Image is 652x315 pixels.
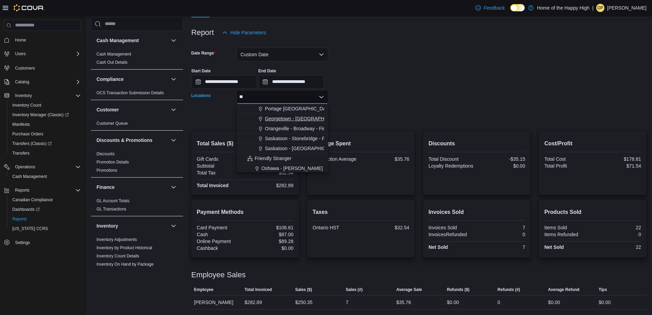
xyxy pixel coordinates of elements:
a: GL Account Totals [97,198,129,203]
span: Reports [12,216,27,222]
button: Canadian Compliance [7,195,84,205]
button: Settings [1,238,84,247]
span: Saskatoon - [GEOGRAPHIC_DATA] - Fire & Flower [265,145,374,152]
span: Reports [10,215,81,223]
div: Items Sold [544,225,591,230]
span: Portage [GEOGRAPHIC_DATA] - [GEOGRAPHIC_DATA] - Fire & Flower [265,105,420,112]
a: Cash Management [10,172,50,181]
div: Transaction Average [312,156,359,162]
button: Customer [97,106,168,113]
a: Cash Management [97,52,131,57]
button: Inventory [169,222,178,230]
div: $0.00 [478,163,525,169]
button: Hide Parameters [219,26,269,39]
span: Reports [12,186,81,194]
span: [US_STATE] CCRS [12,226,48,231]
div: [PERSON_NAME] [191,295,242,309]
div: $87.00 [246,232,293,237]
span: Operations [12,163,81,171]
div: 0 [594,232,641,237]
label: End Date [258,68,276,74]
button: Customers [1,63,84,73]
div: Total Cost [544,156,591,162]
h2: Discounts [429,140,525,148]
span: Inventory by Product Historical [97,245,152,251]
span: Customers [15,65,35,71]
div: Loyalty Redemptions [429,163,475,169]
a: Discounts [97,152,115,156]
span: Total Invoiced [245,287,272,292]
span: Users [15,51,26,57]
h3: Employee Sales [191,271,246,279]
div: 22 [594,225,641,230]
span: Canadian Compliance [10,196,81,204]
span: Dashboards [12,207,40,212]
div: Finance [91,197,183,216]
button: Saskatoon - [GEOGRAPHIC_DATA] - Fire & Flower [236,144,328,154]
span: Home [15,37,26,43]
a: Settings [12,239,33,247]
span: Sales ($) [295,287,312,292]
span: Inventory Adjustments [97,237,137,242]
div: 22 [594,244,641,250]
div: Cash [197,232,244,237]
button: Home [1,35,84,45]
div: $250.35 [295,298,312,306]
div: $0.00 [548,298,560,306]
a: Dashboards [10,205,42,214]
span: Operations [15,164,35,170]
span: Inventory [12,92,81,100]
button: Cash Management [97,37,168,44]
button: Cash Management [169,36,178,45]
div: Discounts & Promotions [91,150,183,177]
span: GL Transactions [97,206,126,212]
button: Inventory [12,92,35,100]
button: Catalog [1,77,84,87]
img: Cova [14,4,44,11]
a: Promotion Details [97,160,129,165]
div: $282.89 [245,298,262,306]
button: Portage [GEOGRAPHIC_DATA] - [GEOGRAPHIC_DATA] - Fire & Flower [236,104,328,114]
span: Refunds (#) [498,287,520,292]
span: Manifests [10,120,81,129]
button: Reports [7,214,84,224]
span: Transfers [10,149,81,157]
button: Compliance [169,75,178,83]
span: Feedback [484,4,504,11]
a: Transfers [10,149,32,157]
a: Customers [12,64,38,72]
button: Discounts & Promotions [97,137,168,144]
div: $178.81 [594,156,641,162]
span: Purchase Orders [10,130,81,138]
span: Inventory [15,93,32,98]
div: Gift Cards [197,156,244,162]
strong: Net Sold [429,244,448,250]
div: Cashback [197,245,244,251]
span: Dashboards [10,205,81,214]
span: Inventory On Hand by Package [97,262,154,267]
span: Average Refund [548,287,579,292]
span: Inventory Manager (Classic) [10,111,81,119]
span: Home [12,36,81,44]
button: Cash Management [7,172,84,181]
a: Transfers (Classic) [10,140,54,148]
span: Transfers (Classic) [10,140,81,148]
button: Purchase Orders [7,129,84,139]
span: Refunds ($) [447,287,470,292]
button: Manifests [7,120,84,129]
span: Georgetown - [GEOGRAPHIC_DATA] - Fire & Flower [265,115,378,122]
a: Customer Queue [97,121,128,126]
p: Home of the Happy High [537,4,589,12]
div: Subtotal [197,163,244,169]
h3: Discounts & Promotions [97,137,152,144]
div: InvoicesRefunded [429,232,475,237]
span: Catalog [15,79,29,85]
a: Transfers (Classic) [7,139,84,148]
div: 7 [478,225,525,230]
button: Georgetown - [GEOGRAPHIC_DATA] - Fire & Flower [236,114,328,124]
span: Cash Management [10,172,81,181]
span: Orangeville - Broadway - Fire & Flower [265,125,347,132]
a: Inventory Count [10,101,44,109]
